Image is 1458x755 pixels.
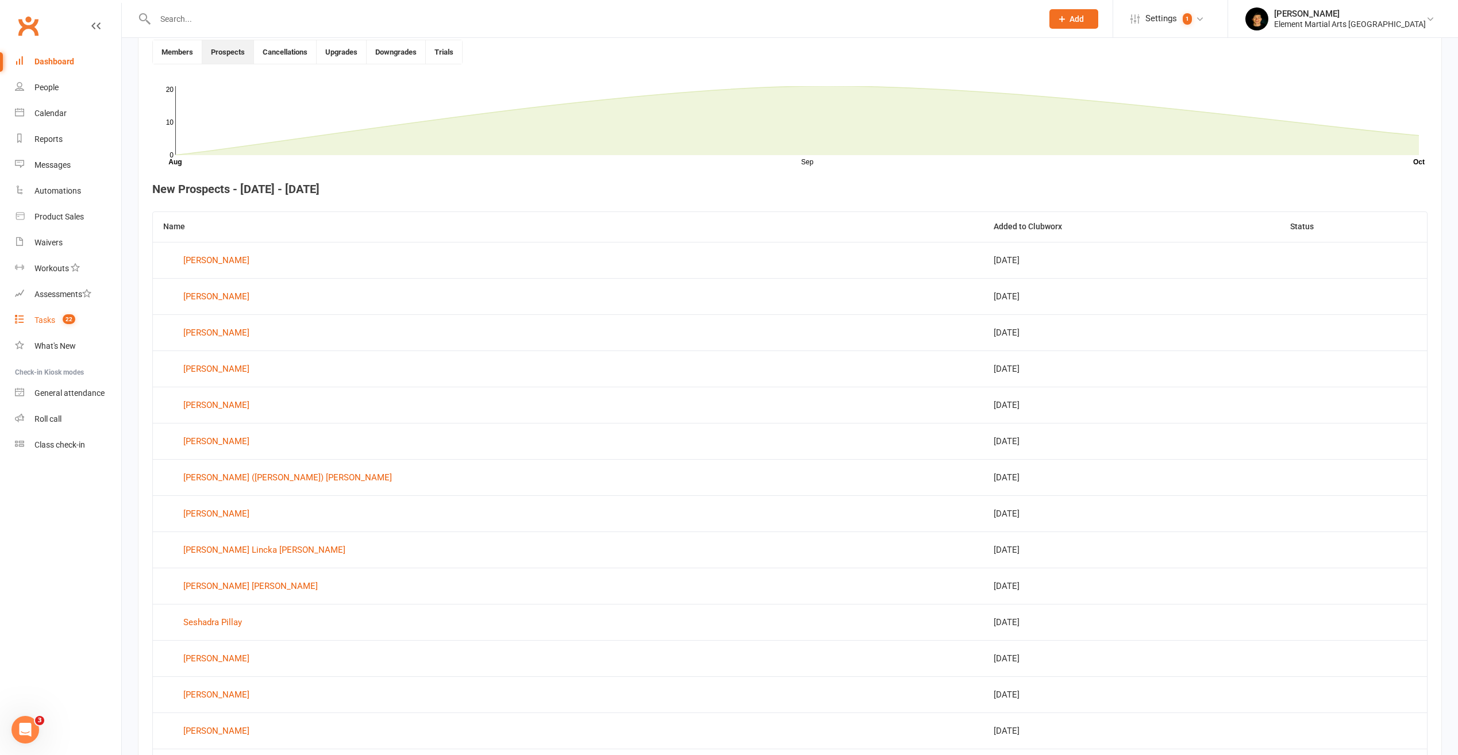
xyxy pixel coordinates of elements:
button: Members [153,40,202,64]
a: [PERSON_NAME] [163,396,973,414]
a: Assessments [15,282,121,307]
div: Class check-in [34,440,85,449]
div: [PERSON_NAME] [183,433,249,450]
div: People [34,83,59,92]
td: [DATE] [983,242,1280,278]
td: [DATE] [983,423,1280,459]
td: [DATE] [983,350,1280,387]
a: Waivers [15,230,121,256]
input: Search... [152,11,1034,27]
div: Roll call [34,414,61,423]
a: Dashboard [15,49,121,75]
div: [PERSON_NAME] [183,324,249,341]
a: General attendance kiosk mode [15,380,121,406]
a: [PERSON_NAME] [163,505,973,522]
div: General attendance [34,388,105,398]
div: [PERSON_NAME] Lincka [PERSON_NAME] [183,541,345,558]
a: Calendar [15,101,121,126]
div: Messages [34,160,71,170]
div: [PERSON_NAME] ([PERSON_NAME]) [PERSON_NAME] [183,469,392,486]
button: Trials [426,40,462,64]
div: Reports [34,134,63,144]
a: [PERSON_NAME] [PERSON_NAME] [163,577,973,595]
th: Added to Clubworx [983,212,1280,241]
td: [DATE] [983,568,1280,604]
td: [DATE] [983,278,1280,314]
th: Status [1280,212,1427,241]
div: [PERSON_NAME] [183,505,249,522]
span: 1 [1183,13,1192,25]
div: [PERSON_NAME] [PERSON_NAME] [183,577,318,595]
a: Clubworx [14,11,43,40]
a: [PERSON_NAME] ([PERSON_NAME]) [PERSON_NAME] [163,469,973,486]
button: Add [1049,9,1098,29]
div: Seshadra Pillay [183,614,242,631]
a: [PERSON_NAME] [163,360,973,378]
div: Assessments [34,290,91,299]
td: [DATE] [983,387,1280,423]
a: [PERSON_NAME] [163,650,973,667]
div: [PERSON_NAME] [183,650,249,667]
h4: New Prospects - [DATE] - [DATE] [152,183,1428,195]
div: Dashboard [34,57,74,66]
a: People [15,75,121,101]
a: Tasks 22 [15,307,121,333]
div: Waivers [34,238,63,247]
a: [PERSON_NAME] [163,433,973,450]
td: [DATE] [983,531,1280,568]
td: [DATE] [983,712,1280,749]
div: [PERSON_NAME] [183,686,249,703]
button: Prospects [202,40,254,64]
a: Messages [15,152,121,178]
td: [DATE] [983,604,1280,640]
div: [PERSON_NAME] [183,360,249,378]
td: [DATE] [983,459,1280,495]
div: [PERSON_NAME] [183,396,249,414]
button: Cancellations [254,40,317,64]
a: [PERSON_NAME] [163,252,973,269]
a: [PERSON_NAME] [163,288,973,305]
span: 22 [63,314,75,324]
a: [PERSON_NAME] [163,722,973,739]
a: Reports [15,126,121,152]
a: Roll call [15,406,121,432]
span: Add [1070,14,1084,24]
div: Automations [34,186,81,195]
div: Calendar [34,109,67,118]
button: Upgrades [317,40,367,64]
img: thumb_image1752621665.png [1245,7,1268,30]
a: Seshadra Pillay [163,614,973,631]
div: [PERSON_NAME] [183,252,249,269]
div: [PERSON_NAME] [183,288,249,305]
a: [PERSON_NAME] [163,686,973,703]
a: Class kiosk mode [15,432,121,458]
iframe: Intercom live chat [11,716,39,744]
span: Settings [1145,6,1177,32]
td: [DATE] [983,495,1280,531]
div: [PERSON_NAME] [183,722,249,739]
span: 3 [35,716,44,725]
button: Downgrades [367,40,426,64]
a: [PERSON_NAME] Lincka [PERSON_NAME] [163,541,973,558]
div: Tasks [34,315,55,325]
a: Product Sales [15,204,121,230]
td: [DATE] [983,676,1280,712]
td: [DATE] [983,314,1280,350]
div: What's New [34,341,76,350]
th: Name [153,212,983,241]
a: Workouts [15,256,121,282]
div: [PERSON_NAME] [1274,9,1426,19]
div: Element Martial Arts [GEOGRAPHIC_DATA] [1274,19,1426,29]
div: Workouts [34,264,69,273]
div: Product Sales [34,212,84,221]
td: [DATE] [983,640,1280,676]
a: Automations [15,178,121,204]
a: [PERSON_NAME] [163,324,973,341]
a: What's New [15,333,121,359]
